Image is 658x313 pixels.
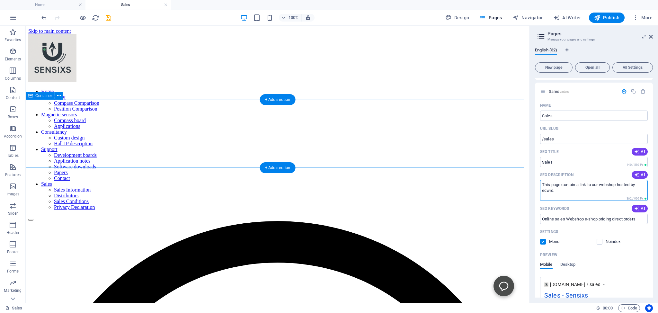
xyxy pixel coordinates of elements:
[634,206,645,211] span: AI
[618,304,640,312] button: Code
[540,126,558,131] p: URL SLUG
[631,89,636,94] div: Duplicate
[6,192,20,197] p: Images
[553,14,581,21] span: AI Writer
[596,304,613,312] h6: Session time
[589,13,625,23] button: Publish
[540,252,557,257] p: Preview of your page in search results
[105,14,112,22] i: Save (Ctrl+S)
[621,304,637,312] span: Code
[547,89,618,94] div: Sales/sales
[479,14,502,21] span: Pages
[79,14,86,22] button: Click here to leave preview mode and continue editing
[540,262,575,274] div: Preview
[510,13,546,23] button: Navigator
[540,157,648,167] input: The page title in search results and browser tabs
[632,14,653,21] span: More
[632,171,648,179] button: AI
[540,172,574,177] p: SEO Description
[279,14,302,22] button: 100%
[538,66,570,69] span: New page
[305,15,311,21] i: On resize automatically adjust zoom level to fit chosen device.
[549,239,570,245] p: Define if you want this page to be shown in auto-generated navigation.
[468,250,488,271] button: Open chatbot window
[540,149,559,154] p: SEO Title
[5,76,21,81] p: Columns
[4,134,22,139] p: Accordion
[92,14,99,22] button: reload
[5,172,21,177] p: Features
[540,206,569,211] p: SEO Keywords
[645,304,653,312] button: Usercentrics
[540,261,553,270] span: Mobile
[540,149,559,154] label: The page title in search results and browser tabs
[540,134,648,144] input: Last part of the URL for this page
[535,62,573,73] button: New page
[92,14,99,22] i: Reload page
[3,3,45,8] a: Skip to main content
[607,306,608,310] span: :
[632,148,648,156] button: AI
[578,66,607,69] span: Open all
[260,162,296,173] div: + Add section
[544,282,548,287] img: 6e71404f-67d1-4bce-a7ac-233b9eff51b5-tEq6ICFNxNwWIJVjJCoibQ-KXVCxeUdV2yNP2T-Ub-4iw.png
[443,13,472,23] div: Design (Ctrl+Alt+Y)
[627,163,643,166] span: 140 / 580 Px
[634,172,645,177] span: AI
[35,94,52,98] span: Container
[535,46,557,55] span: English (32)
[621,89,627,94] div: Settings
[547,31,653,37] h2: Pages
[551,13,584,23] button: AI Writer
[544,291,636,303] div: Sales - Sensixs
[612,62,653,73] button: All Settings
[477,13,504,23] button: Pages
[606,239,627,245] p: Instruct search engines to exclude this page from search results.
[6,230,19,235] p: Header
[104,14,112,22] button: save
[540,180,648,201] textarea: This page contain a link to our webshop hosted by ecwid.
[560,261,576,270] span: Desktop
[7,269,19,274] p: Forms
[615,66,650,69] span: All Settings
[540,126,558,131] label: Last part of the URL for this page
[8,211,18,216] p: Slider
[7,153,19,158] p: Tables
[627,197,643,200] span: 362 / 990 Px
[630,13,655,23] button: More
[512,14,543,21] span: Navigator
[7,249,19,255] p: Footer
[547,37,640,42] h3: Manage your pages and settings
[6,95,20,100] p: Content
[40,14,48,22] button: undo
[4,37,21,42] p: Favorites
[4,288,22,293] p: Marketing
[535,48,653,60] div: Language Tabs
[260,94,296,105] div: + Add section
[289,14,299,22] h6: 100%
[632,205,648,212] button: AI
[603,304,613,312] span: 00 00
[634,149,645,154] span: AI
[640,89,646,94] div: Remove
[560,90,569,94] span: /sales
[5,304,22,312] a: Click to cancel selection. Double-click to open Pages
[550,281,585,288] span: [DOMAIN_NAME]
[549,89,569,94] span: Sales
[85,1,171,8] h4: Sales
[5,57,21,62] p: Elements
[443,13,472,23] button: Design
[8,114,18,120] p: Boxes
[575,62,610,73] button: Open all
[625,163,648,167] span: Calculated pixel length in search results
[40,14,48,22] i: Undo: Change pages (Ctrl+Z)
[445,14,469,21] span: Design
[540,229,558,234] p: Settings
[540,103,551,108] p: Name
[594,14,619,21] span: Publish
[590,281,600,288] span: sales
